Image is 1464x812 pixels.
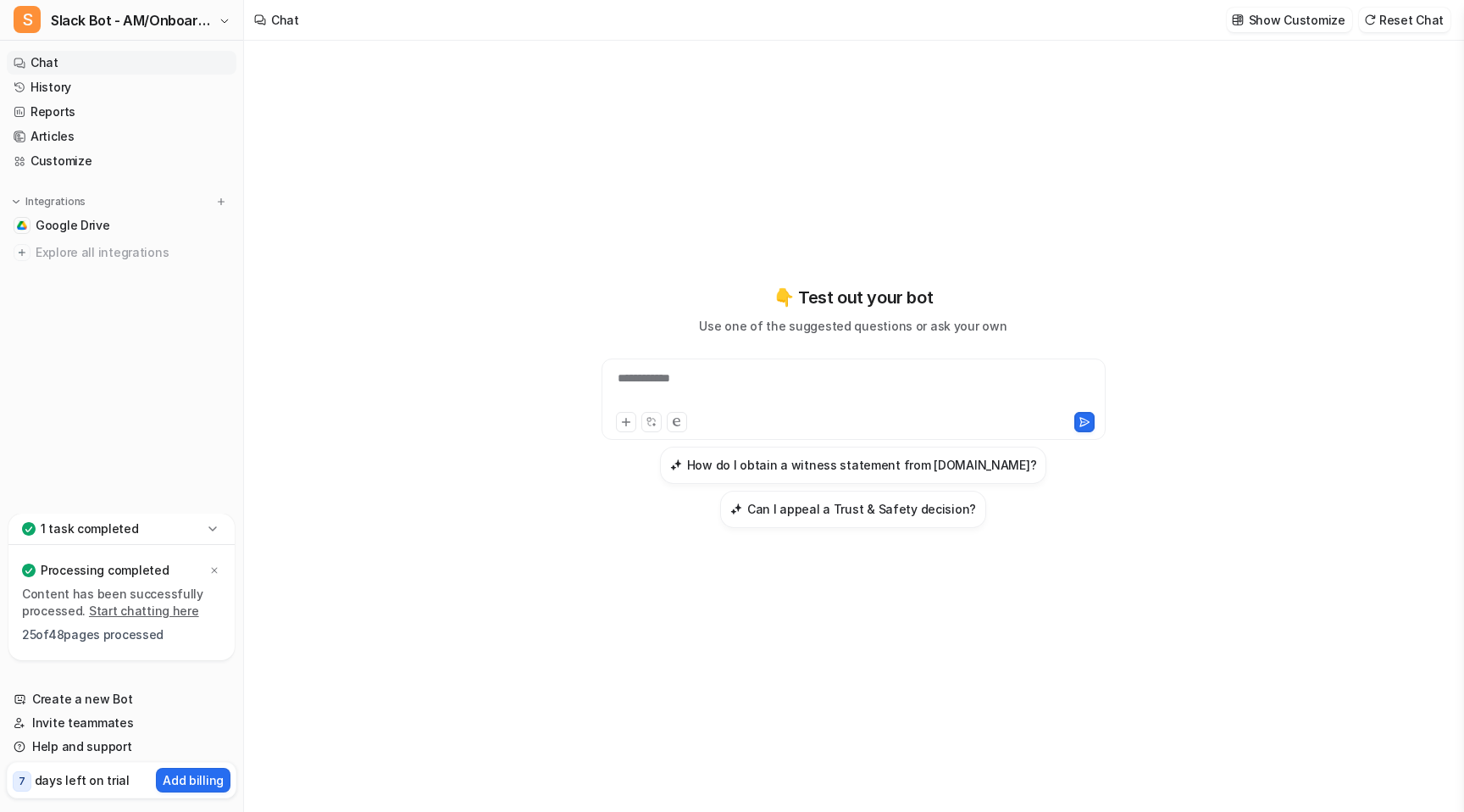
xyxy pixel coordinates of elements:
[110,256,158,274] div: • 2h ago
[291,27,322,58] div: Close
[7,193,91,210] button: Integrations
[7,687,236,711] a: Create a new Bot
[699,317,1006,335] p: Use one of the suggested questions or ask your own
[1249,11,1345,29] p: Show Customize
[14,244,30,261] img: explore all integrations
[730,503,742,515] img: Can I appeal a Trust & Safety decision?
[75,240,432,253] span: Also, if it's in a DM with me it won't learn from what I ask it?
[7,711,236,735] a: Invite teammates
[65,571,103,583] span: Home
[169,529,339,597] button: Messages
[7,241,236,264] a: Explore all integrations
[89,603,199,618] a: Start chatting here
[1359,8,1450,32] button: Reset Chat
[22,586,221,620] p: Content has been successfully processed.
[14,6,41,33] span: S
[747,500,976,518] h3: Can I appeal a Trust & Safety decision?
[19,774,25,789] p: 7
[163,771,224,789] p: Add billing
[720,491,986,528] button: Can I appeal a Trust & Safety decision?Can I appeal a Trust & Safety decision?
[34,120,305,149] p: Hi there 👋
[670,459,682,471] img: How do I obtain a witness statement from Motors.co.uk?
[25,195,86,209] p: Integrations
[225,571,284,583] span: Messages
[35,214,304,231] div: Recent message
[35,771,130,789] p: days left on trial
[17,297,322,343] div: Send us a message
[34,149,305,178] p: How can we help?
[36,217,110,234] span: Google Drive
[35,311,283,329] div: Send us a message
[75,256,107,274] div: eesel
[98,27,132,61] img: Profile image for eesel
[660,447,1047,484] button: How do I obtain a witness statement from Motors.co.uk?How do I obtain a witness statement from [D...
[35,239,69,273] img: Profile image for eesel
[215,196,227,208] img: menu_add.svg
[36,239,230,266] span: Explore all integrations
[7,51,236,75] a: Chat
[22,626,221,643] p: 25 of 48 pages processed
[7,125,236,148] a: Articles
[271,11,299,29] div: Chat
[17,220,27,231] img: Google Drive
[7,214,236,237] a: Google DriveGoogle Drive
[687,456,1037,474] h3: How do I obtain a witness statement from [DOMAIN_NAME]?
[774,285,933,310] p: 👇 Test out your bot
[34,27,68,61] img: Profile image for Patrick
[41,520,139,537] p: 1 task completed
[156,768,230,793] button: Add billing
[1364,14,1376,26] img: reset
[18,225,321,287] div: Profile image for eeselAlso, if it's in a DM with me it won't learn from what I ask it?eesel•2h ago
[66,27,100,61] img: Profile image for Amogh
[7,735,236,759] a: Help and support
[10,196,22,208] img: expand menu
[1227,8,1352,32] button: Show Customize
[7,75,236,99] a: History
[7,149,236,173] a: Customize
[1232,14,1244,26] img: customize
[51,8,214,32] span: Slack Bot - AM/Onboarding/CS
[41,562,169,579] p: Processing completed
[17,199,322,288] div: Recent messageProfile image for eeselAlso, if it's in a DM with me it won't learn from what I ask...
[7,100,236,124] a: Reports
